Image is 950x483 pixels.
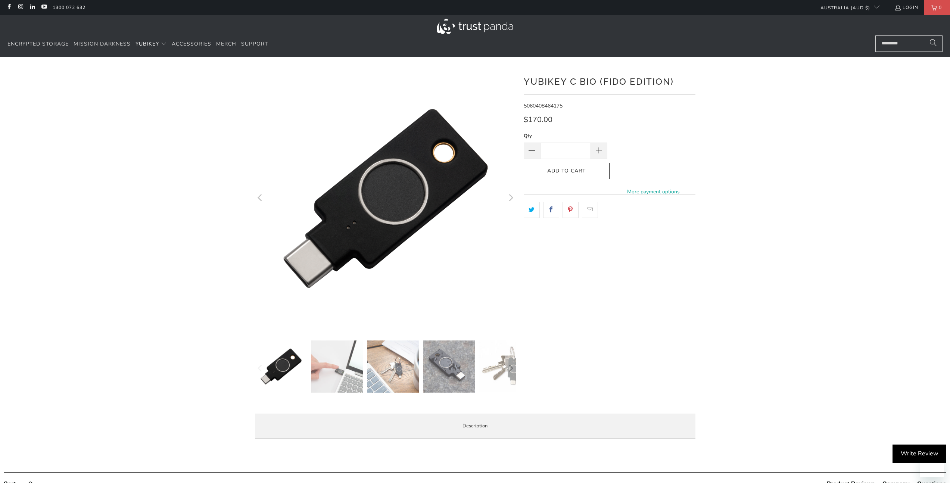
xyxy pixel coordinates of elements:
[524,132,607,140] label: Qty
[255,68,267,329] button: Previous
[74,40,131,47] span: Mission Darkness
[17,4,24,10] a: Trust Panda Australia on Instagram
[524,74,695,88] h1: YubiKey C Bio (FIDO Edition)
[532,168,602,174] span: Add to Cart
[311,340,363,393] img: YubiKey C Bio (FIDO Edition) - Trust Panda
[255,414,695,439] label: Description
[505,340,517,396] button: Next
[216,35,236,53] a: Merch
[875,35,943,52] input: Search...
[255,340,307,393] img: YubiKey C Bio (FIDO Edition) - Trust Panda
[136,40,159,47] span: YubiKey
[479,340,531,393] img: YubiKey C Bio (FIDO Edition) - Trust Panda
[582,202,598,218] a: Email this to a friend
[29,4,35,10] a: Trust Panda Australia on LinkedIn
[367,340,419,393] img: YubiKey C Bio (FIDO Edition) - Trust Panda
[216,40,236,47] span: Merch
[524,163,610,180] button: Add to Cart
[136,35,167,53] summary: YubiKey
[6,4,12,10] a: Trust Panda Australia on Facebook
[524,102,563,109] span: 5060408464175
[7,35,69,53] a: Encrypted Storage
[612,188,695,196] a: More payment options
[7,35,268,53] nav: Translation missing: en.navigation.header.main_nav
[563,202,579,218] a: Share this on Pinterest
[241,35,268,53] a: Support
[53,3,85,12] a: 1300 072 632
[41,4,47,10] a: Trust Panda Australia on YouTube
[423,340,475,393] img: YubiKey C Bio (FIDO Edition) - Trust Panda
[172,35,211,53] a: Accessories
[524,202,540,218] a: Share this on Twitter
[893,445,946,463] div: Write Review
[74,35,131,53] a: Mission Darkness
[255,340,267,396] button: Previous
[505,68,517,329] button: Next
[524,115,552,125] span: $170.00
[920,453,944,477] iframe: Button to launch messaging window
[437,19,513,34] img: Trust Panda Australia
[924,35,943,52] button: Search
[255,68,516,329] a: YubiKey C Bio (FIDO Edition) - Trust Panda
[172,40,211,47] span: Accessories
[7,40,69,47] span: Encrypted Storage
[894,3,918,12] a: Login
[543,202,559,218] a: Share this on Facebook
[241,40,268,47] span: Support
